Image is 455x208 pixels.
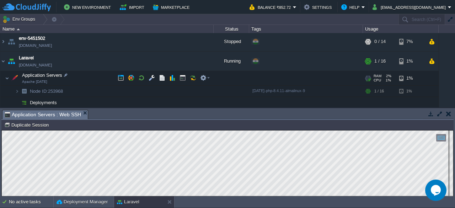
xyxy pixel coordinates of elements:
[64,3,113,11] button: New Environment
[399,71,422,85] div: 1%
[5,110,81,119] span: Application Servers : Web SSH
[250,3,293,11] button: Balance ₹852.72
[373,3,448,11] button: [EMAIL_ADDRESS][DOMAIN_NAME]
[153,3,192,11] button: Marketplace
[10,71,20,85] img: AMDAwAAAACH5BAEAAAAALAAAAAABAAEAAAICRAEAOw==
[384,78,391,82] span: 1%
[2,14,38,24] button: Env Groups
[374,74,381,78] span: RAM
[341,3,362,11] button: Help
[19,86,29,97] img: AMDAwAAAACH5BAEAAAAALAAAAAABAAEAAAICRAEAOw==
[19,35,45,42] a: env-5451502
[6,32,16,51] img: AMDAwAAAACH5BAEAAAAALAAAAAABAAEAAAICRAEAOw==
[6,52,16,71] img: AMDAwAAAACH5BAEAAAAALAAAAAABAAEAAAICRAEAOw==
[399,32,422,51] div: 7%
[250,25,363,33] div: Tags
[1,25,213,33] div: Name
[120,3,146,11] button: Import
[5,71,9,85] img: AMDAwAAAACH5BAEAAAAALAAAAAABAAEAAAICRAEAOw==
[2,3,51,12] img: CloudJiffy
[4,122,51,128] button: Duplicate Session
[15,97,19,108] img: AMDAwAAAACH5BAEAAAAALAAAAAABAAEAAAICRAEAOw==
[304,3,334,11] button: Settings
[22,80,47,84] span: Apache [DATE]
[19,97,29,108] img: AMDAwAAAACH5BAEAAAAALAAAAAABAAEAAAICRAEAOw==
[0,52,6,71] img: AMDAwAAAACH5BAEAAAAALAAAAAABAAEAAAICRAEAOw==
[214,52,249,71] div: Running
[363,25,438,33] div: Usage
[30,89,48,94] span: Node ID:
[0,32,6,51] img: AMDAwAAAACH5BAEAAAAALAAAAAABAAEAAAICRAEAOw==
[374,86,384,97] div: 1 / 16
[399,52,422,71] div: 1%
[19,54,34,62] a: Laravel
[29,88,64,94] span: 253968
[21,72,63,78] span: Application Servers
[21,73,63,78] a: Application ServersApache [DATE]
[19,42,52,49] a: [DOMAIN_NAME]
[374,78,381,82] span: CPU
[374,32,386,51] div: 0 / 14
[57,198,108,206] button: Deployment Manager
[29,100,58,106] a: Deployments
[425,180,448,201] iframe: chat widget
[17,28,20,30] img: AMDAwAAAACH5BAEAAAAALAAAAAABAAEAAAICRAEAOw==
[29,88,64,94] a: Node ID:253968
[252,89,305,93] span: [DATE]-php-8.4.11-almalinux-9
[384,74,391,78] span: 2%
[374,52,386,71] div: 1 / 16
[399,86,422,97] div: 1%
[9,196,53,208] div: No active tasks
[117,198,139,206] button: Laravel
[214,25,249,33] div: Status
[15,86,19,97] img: AMDAwAAAACH5BAEAAAAALAAAAAABAAEAAAICRAEAOw==
[214,32,249,51] div: Stopped
[19,62,52,69] a: [DOMAIN_NAME]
